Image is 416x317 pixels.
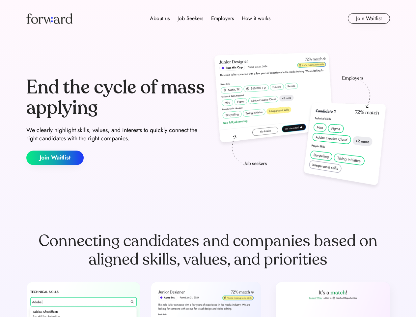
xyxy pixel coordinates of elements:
div: End the cycle of mass applying [26,77,206,118]
img: hero-image.png [211,50,390,192]
div: About us [150,15,170,22]
div: Employers [211,15,234,22]
div: We clearly highlight skills, values, and interests to quickly connect the right candidates with t... [26,126,206,143]
button: Join Waitlist [26,151,84,165]
div: Connecting candidates and companies based on aligned skills, values, and priorities [26,232,390,269]
div: Job Seekers [178,15,203,22]
button: Join Waitlist [348,13,390,24]
img: Forward logo [26,13,72,24]
div: How it works [242,15,270,22]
